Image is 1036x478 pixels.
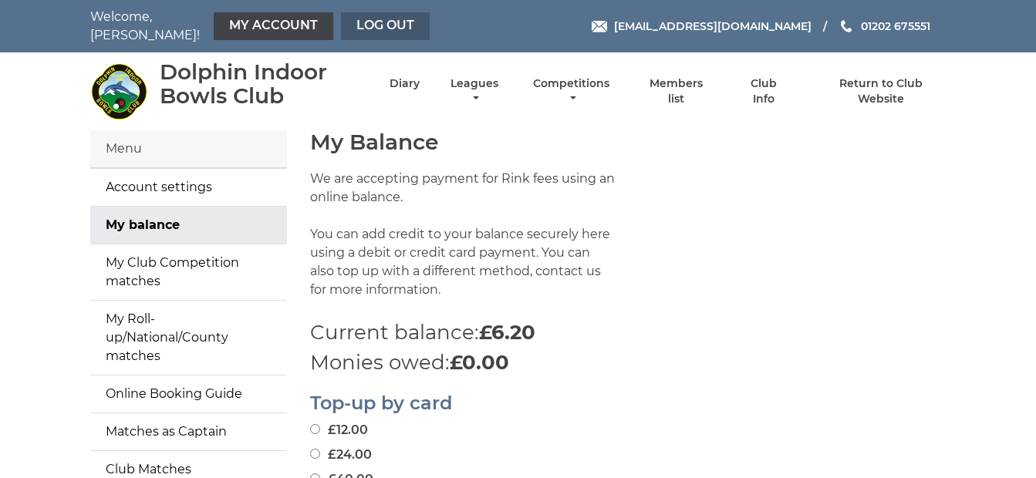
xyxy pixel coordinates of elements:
strong: £6.20 [479,320,535,345]
nav: Welcome, [PERSON_NAME]! [90,8,434,45]
img: Phone us [841,20,852,32]
a: Diary [390,76,420,91]
h2: Top-up by card [310,393,947,413]
img: Dolphin Indoor Bowls Club [90,62,148,120]
a: My Club Competition matches [90,244,287,300]
a: Matches as Captain [90,413,287,450]
img: Email [592,21,607,32]
a: My Account [214,12,333,40]
a: Members list [640,76,711,106]
span: 01202 675551 [861,19,930,33]
a: Return to Club Website [815,76,946,106]
label: £24.00 [310,446,372,464]
label: £12.00 [310,421,368,439]
input: £12.00 [310,424,320,434]
p: We are accepting payment for Rink fees using an online balance. You can add credit to your balanc... [310,170,617,318]
div: Dolphin Indoor Bowls Club [160,60,363,108]
a: My Roll-up/National/County matches [90,301,287,375]
input: £24.00 [310,449,320,459]
p: Monies owed: [310,348,947,378]
a: Account settings [90,169,287,206]
a: Club Info [739,76,789,106]
h1: My Balance [310,130,947,154]
a: Log out [341,12,430,40]
span: [EMAIL_ADDRESS][DOMAIN_NAME] [614,19,812,33]
a: Online Booking Guide [90,375,287,412]
a: Phone us 01202 675551 [839,18,930,35]
p: Current balance: [310,318,947,348]
strong: £0.00 [450,350,509,375]
a: Leagues [447,76,502,106]
a: Email [EMAIL_ADDRESS][DOMAIN_NAME] [592,18,812,35]
a: My balance [90,207,287,244]
div: Menu [90,130,287,168]
a: Competitions [530,76,614,106]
